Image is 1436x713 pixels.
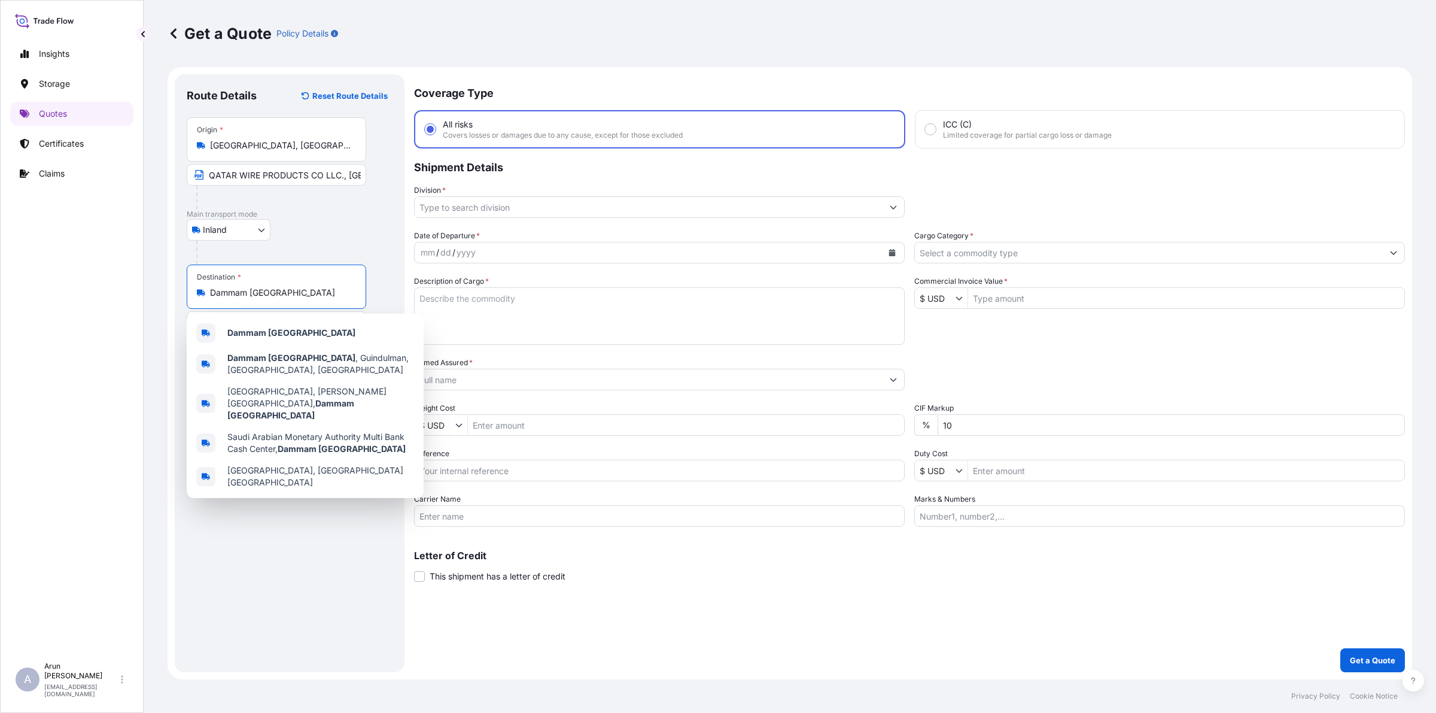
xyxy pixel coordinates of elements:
[278,444,406,454] b: Dammam [GEOGRAPHIC_DATA]
[227,353,355,363] b: Dammam [GEOGRAPHIC_DATA]
[883,196,904,218] button: Show suggestions
[414,184,446,196] label: Division
[227,386,414,421] span: [GEOGRAPHIC_DATA], [PERSON_NAME][GEOGRAPHIC_DATA],
[968,460,1404,481] input: Enter amount
[1291,691,1340,701] p: Privacy Policy
[943,131,1112,140] span: Limited coverage for partial cargo loss or damage
[956,465,968,477] button: Show suggestions
[227,352,414,376] span: , Guindulman, [GEOGRAPHIC_DATA], [GEOGRAPHIC_DATA]
[914,493,975,505] label: Marks & Numbers
[24,673,31,685] span: A
[430,571,565,582] span: This shipment has a letter of credit
[414,148,1405,184] p: Shipment Details
[39,168,65,180] p: Claims
[1350,654,1395,666] p: Get a Quote
[914,275,1008,287] label: Commercial Invoice Value
[414,74,1405,110] p: Coverage Type
[443,131,683,140] span: Covers losses or damages due to any cause, except for those excluded
[915,287,956,309] input: Commercial Invoice Value
[39,78,70,90] p: Storage
[44,662,118,681] p: Arun [PERSON_NAME]
[44,683,118,697] p: [EMAIL_ADDRESS][DOMAIN_NAME]
[915,242,1383,263] input: Select a commodity type
[414,551,1405,560] p: Letter of Credit
[914,402,954,414] label: CIF Markup
[197,125,223,135] div: Origin
[168,24,272,43] p: Get a Quote
[414,357,473,369] label: Named Assured
[187,311,366,333] input: Text to appear on certificate
[455,245,477,260] div: year,
[227,431,414,455] span: Saudi Arabian Monetary Authority Multi Bank Cash Center,
[414,402,455,414] label: Freight Cost
[1383,242,1404,263] button: Show suggestions
[227,465,414,489] span: [GEOGRAPHIC_DATA], [GEOGRAPHIC_DATA] [GEOGRAPHIC_DATA]
[938,414,1405,436] input: Enter percentage
[187,210,393,219] p: Main transport mode
[414,493,461,505] label: Carrier Name
[276,28,328,40] p: Policy Details
[443,119,473,131] span: All risks
[436,245,439,260] div: /
[210,139,351,151] input: Origin
[414,275,489,287] label: Description of Cargo
[419,245,436,260] div: month,
[39,108,67,120] p: Quotes
[968,287,1404,309] input: Type amount
[414,448,449,460] label: Reference
[468,414,904,436] input: Enter amount
[914,230,973,242] label: Cargo Category
[1350,691,1398,701] p: Cookie Notice
[187,164,366,186] input: Text to appear on certificate
[415,369,883,390] input: Full name
[455,419,467,431] button: Show suggestions
[210,287,351,299] input: Destination
[914,505,1405,527] input: Number1, number2,...
[414,505,905,527] input: Enter name
[415,196,883,218] input: Type to search division
[227,327,355,338] b: Dammam [GEOGRAPHIC_DATA]
[439,245,452,260] div: day,
[914,414,938,436] div: %
[197,272,241,282] div: Destination
[187,314,424,498] div: Show suggestions
[415,414,455,436] input: Freight Cost
[39,48,69,60] p: Insights
[883,243,902,262] button: Calendar
[452,245,455,260] div: /
[312,90,388,102] p: Reset Route Details
[956,292,968,304] button: Show suggestions
[187,89,257,103] p: Route Details
[39,138,84,150] p: Certificates
[187,219,270,241] button: Select transport
[414,230,480,242] span: Date of Departure
[883,369,904,390] button: Show suggestions
[414,460,905,481] input: Your internal reference
[943,119,972,131] span: ICC (C)
[914,448,948,460] label: Duty Cost
[203,224,227,236] span: Inland
[915,460,956,481] input: Duty Cost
